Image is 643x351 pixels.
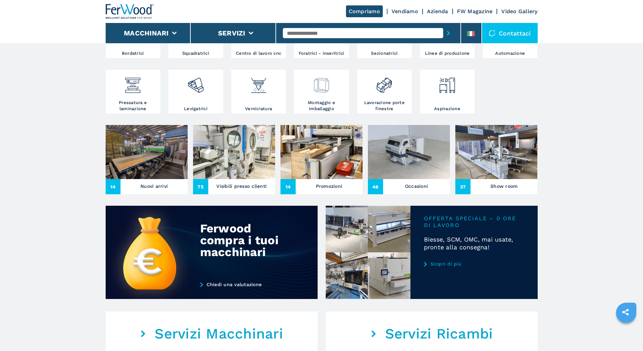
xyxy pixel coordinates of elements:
h3: Foratrici - inseritrici [299,50,345,56]
div: Ferwood compra i tuoi macchinari [200,223,288,258]
a: Pressatura e laminazione [106,70,160,114]
h3: Occasioni [405,181,428,191]
h3: Squadratrici [182,50,209,56]
h3: Automazione [495,50,525,56]
h3: Nuovi arrivi [140,181,168,191]
img: levigatrici_2.png [187,71,205,94]
img: Occasioni [368,125,450,179]
a: Compriamo [346,5,383,17]
a: Show room37Show room [455,125,537,194]
a: Occasioni48Occasioni [368,125,450,194]
em: Servizi Ricambi [385,325,493,342]
a: Video Gallery [501,8,537,15]
button: Servizi [218,29,245,37]
a: Vendiamo [392,8,418,15]
span: 37 [455,179,471,194]
h3: Linee di produzione [425,50,470,56]
span: 48 [368,179,383,194]
a: Visibili presso clienti75Visibili presso clienti [193,125,275,194]
button: submit-button [443,25,454,41]
a: Verniciatura [231,70,286,114]
h3: Visibili presso clienti [216,181,267,191]
iframe: Chat [614,321,638,346]
button: Macchinari [124,29,169,37]
h3: Montaggio e imballaggio [296,100,347,112]
h3: Centro di lavoro cnc [236,50,281,56]
img: Visibili presso clienti [193,125,275,179]
img: Contattaci [489,30,495,36]
span: 14 [280,179,296,194]
img: Promozioni [280,125,363,179]
img: lavorazione_porte_finestre_2.png [375,71,393,94]
img: verniciatura_1.png [250,71,268,94]
img: aspirazione_1.png [438,71,456,94]
h3: Verniciatura [245,106,272,112]
a: Promozioni14Promozioni [280,125,363,194]
a: Chiedi una valutazione [200,282,293,287]
img: montaggio_imballaggio_2.png [313,71,330,94]
a: sharethis [617,304,634,321]
h3: Bordatrici [122,50,144,56]
h3: Levigatrici [184,106,208,112]
h3: Sezionatrici [371,50,398,56]
div: Contattaci [482,23,538,43]
a: Nuovi arrivi14Nuovi arrivi [106,125,188,194]
span: 14 [106,179,121,194]
a: Levigatrici [168,70,223,114]
img: Ferwood [106,4,154,19]
img: Biesse, SCM, OMC, mai usate, pronte alla consegna! [326,206,410,299]
span: 75 [193,179,208,194]
a: Montaggio e imballaggio [294,70,349,114]
h3: Show room [490,181,517,191]
img: pressa-strettoia.png [124,71,142,94]
img: Nuovi arrivi [106,125,188,179]
a: Aspirazione [420,70,475,114]
img: Show room [455,125,537,179]
h3: Promozioni [316,181,343,191]
a: Scopri di più [424,261,524,267]
em: Servizi Macchinari [155,325,283,342]
a: Lavorazione porte finestre [357,70,412,114]
a: FW Magazine [457,8,493,15]
h3: Pressatura e laminazione [107,100,159,112]
img: Ferwood compra i tuoi macchinari [106,206,318,299]
a: Azienda [427,8,448,15]
h3: Lavorazione porte finestre [359,100,410,112]
h3: Aspirazione [434,106,460,112]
